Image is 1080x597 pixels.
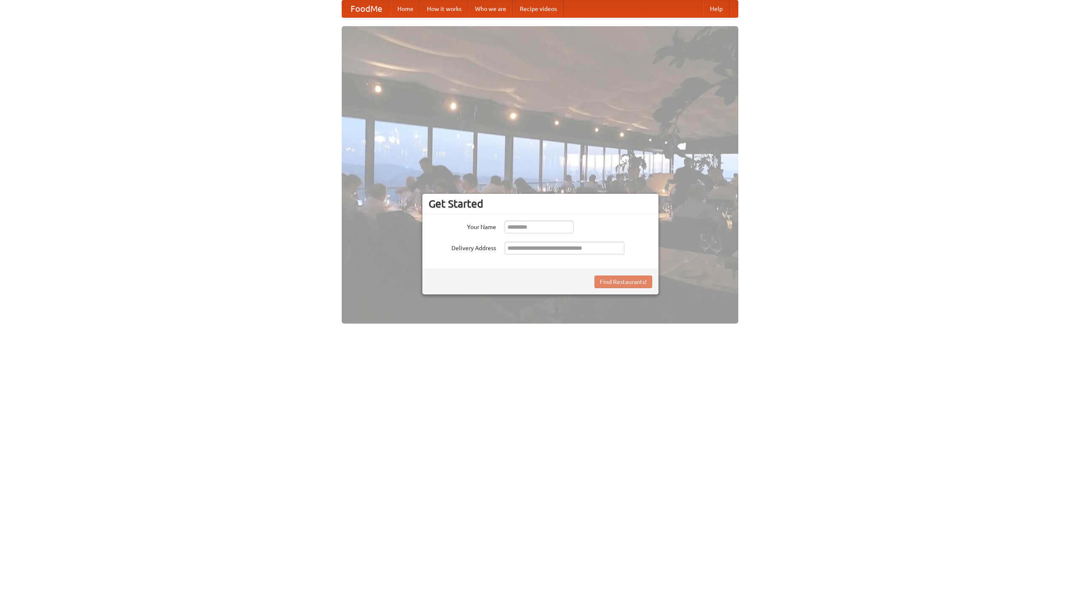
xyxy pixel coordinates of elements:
a: Who we are [468,0,513,17]
button: Find Restaurants! [594,276,652,288]
a: Help [703,0,729,17]
a: Recipe videos [513,0,564,17]
label: Your Name [429,221,496,231]
a: Home [391,0,420,17]
h3: Get Started [429,197,652,210]
a: How it works [420,0,468,17]
a: FoodMe [342,0,391,17]
label: Delivery Address [429,242,496,252]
